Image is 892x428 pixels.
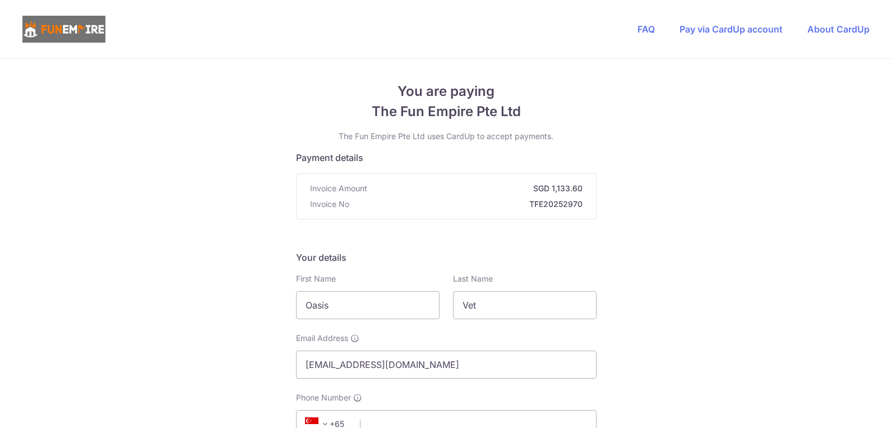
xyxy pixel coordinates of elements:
[372,183,583,194] strong: SGD 1,133.60
[296,333,348,344] span: Email Address
[296,102,597,122] span: The Fun Empire Pte Ltd
[296,392,351,403] span: Phone Number
[310,183,367,194] span: Invoice Amount
[296,291,440,319] input: First name
[680,24,783,35] a: Pay via CardUp account
[637,24,655,35] a: FAQ
[296,131,597,142] p: The Fun Empire Pte Ltd uses CardUp to accept payments.
[453,273,493,284] label: Last Name
[296,251,597,264] h5: Your details
[310,199,349,210] span: Invoice No
[296,81,597,102] span: You are paying
[296,273,336,284] label: First Name
[807,24,870,35] a: About CardUp
[453,291,597,319] input: Last name
[296,151,597,164] h5: Payment details
[296,351,597,379] input: Email address
[354,199,583,210] strong: TFE20252970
